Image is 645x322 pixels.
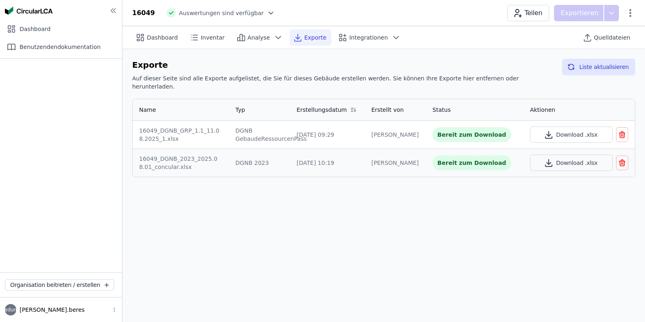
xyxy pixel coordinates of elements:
[139,127,222,143] div: 16049_DGNB_GRP_1.1_11.08.2025_1.xlsx
[432,106,451,114] div: Status
[561,8,600,18] p: Exportieren
[297,106,347,114] div: Erstellungsdatum
[132,8,155,18] div: 16049
[235,159,284,167] div: DGNB 2023
[530,127,613,143] button: Download .xlsx
[235,106,245,114] div: Typ
[432,155,511,170] div: Bereit zum Download
[5,7,53,15] img: Concular
[371,159,419,167] div: [PERSON_NAME]
[132,59,556,71] h6: Exporte
[16,306,85,314] span: [PERSON_NAME].beres
[594,33,630,42] span: Quelldateien
[132,74,556,91] h6: Auf dieser Seite sind alle Exporte aufgelistet, die Sie für dieses Gebäude erstellen werden. Sie ...
[201,33,225,42] span: Inventar
[235,127,284,143] div: DGNB GebaudeRessourcenPass
[562,59,635,75] button: Liste aktualisieren
[3,39,119,55] div: Benutzendendokumentation
[432,127,511,142] div: Bereit zum Download
[3,21,119,37] div: Dashboard
[139,155,222,171] div: 16049_DGNB_2023_2025.08.01_concular.xlsx
[530,106,555,114] div: Aktionen
[248,33,270,42] span: Analyse
[5,279,114,291] button: Organisation beitreten / erstellen
[139,106,156,114] div: Name
[507,5,549,21] button: Teilen
[297,131,358,139] div: [DATE] 09:29
[179,9,264,17] span: Auswertungen sind verfügbar
[371,131,419,139] div: [PERSON_NAME]
[371,106,403,114] div: Erstellt von
[304,33,326,42] span: Exporte
[530,155,613,171] button: Download .xlsx
[349,33,388,42] span: Integrationen
[147,33,178,42] span: Dashboard
[297,159,358,167] div: [DATE] 10:19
